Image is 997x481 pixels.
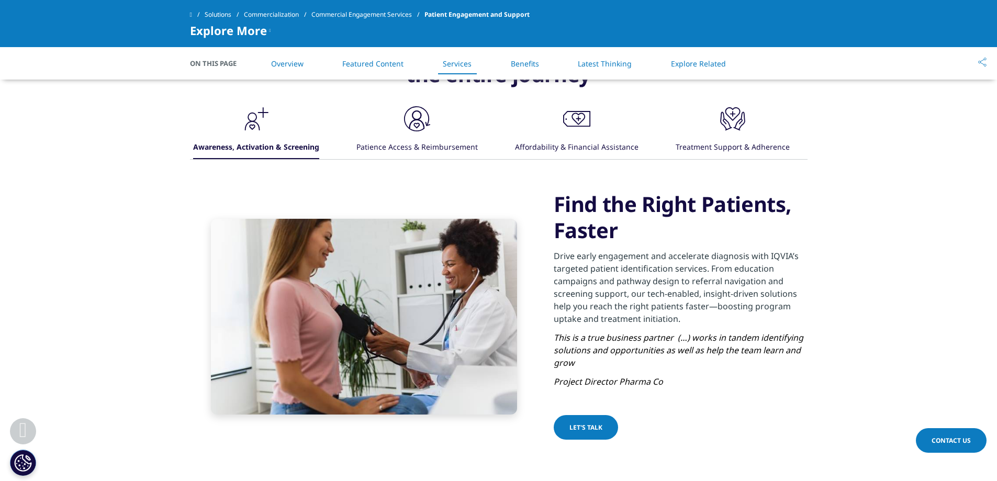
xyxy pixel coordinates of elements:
[916,428,987,453] a: Contact Us
[355,103,478,159] button: Patience Access & Reimbursement
[674,103,790,159] button: Treatment Support & Adherence
[311,5,424,24] a: Commercial Engagement Services
[932,436,971,445] span: Contact Us
[578,59,632,69] a: Latest Thinking
[10,450,36,476] button: Cookies Settings
[513,103,638,159] button: Affordability & Financial Assistance
[515,137,638,159] div: Affordability & Financial Assistance
[554,376,663,387] em: Project Director Pharma Co
[443,59,472,69] a: Services
[554,250,808,331] p: Drive early engagement and accelerate diagnosis with IQVIA’s targeted patient identification serv...
[554,415,618,440] a: Let's talk
[190,58,248,69] span: On This Page
[244,5,311,24] a: Commercialization
[342,59,404,69] a: Featured Content
[271,59,304,69] a: Overview
[671,59,726,69] a: Explore Related
[554,191,808,243] h3: Find the Right Patients, Faster
[569,423,602,432] span: Let's talk
[424,5,530,24] span: Patient Engagement and Support
[356,137,478,159] div: Patience Access & Reimbursement
[676,137,790,159] div: Treatment Support & Adherence
[193,137,319,159] div: Awareness, Activation & Screening
[511,59,539,69] a: Benefits
[205,5,244,24] a: Solutions
[554,332,803,368] em: This is a true business partner (…) works in tandem identifying solutions and opportunities as we...
[192,103,319,159] button: Awareness, Activation & Screening
[190,24,267,37] span: Explore More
